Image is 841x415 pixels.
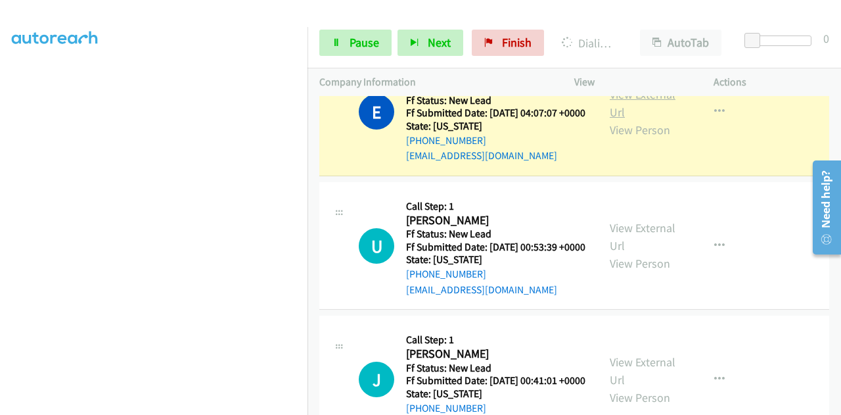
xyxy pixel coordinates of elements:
button: Next [398,30,463,56]
a: View External Url [610,87,675,120]
a: View Person [610,122,670,137]
div: 0 [823,30,829,47]
h1: J [359,362,394,397]
h2: [PERSON_NAME] [406,213,581,228]
a: View Person [610,390,670,405]
h5: State: [US_STATE] [406,120,585,133]
a: Finish [472,30,544,56]
span: Next [428,35,451,50]
h1: E [359,94,394,130]
h5: Ff Status: New Lead [406,228,585,241]
h5: Ff Status: New Lead [406,362,585,375]
div: Delay between calls (in seconds) [751,36,811,46]
div: The call is yet to be attempted [359,362,394,397]
iframe: Resource Center [804,155,841,260]
a: [EMAIL_ADDRESS][DOMAIN_NAME] [406,283,557,296]
a: View External Url [610,220,675,253]
h5: Ff Submitted Date: [DATE] 00:53:39 +0000 [406,241,585,254]
p: Company Information [319,74,551,90]
a: [EMAIL_ADDRESS][DOMAIN_NAME] [406,149,557,162]
a: [PHONE_NUMBER] [406,402,486,414]
h5: State: [US_STATE] [406,387,585,401]
a: [PHONE_NUMBER] [406,268,486,280]
div: The call is yet to be attempted [359,228,394,264]
p: Dialing [PERSON_NAME] [562,34,616,52]
span: Pause [350,35,379,50]
h1: U [359,228,394,264]
h5: Ff Submitted Date: [DATE] 04:07:07 +0000 [406,107,585,120]
a: View Person [610,256,670,271]
h5: Ff Status: New Lead [406,94,585,107]
a: View External Url [610,354,675,387]
h5: Ff Submitted Date: [DATE] 00:41:01 +0000 [406,374,585,387]
span: Finish [502,35,532,50]
h5: Call Step: 1 [406,200,585,213]
a: [PHONE_NUMBER] [406,134,486,147]
h2: [PERSON_NAME] [406,347,581,362]
h5: Call Step: 1 [406,333,585,347]
button: AutoTab [640,30,721,56]
p: Actions [714,74,829,90]
p: View [574,74,690,90]
h5: State: [US_STATE] [406,253,585,266]
a: Pause [319,30,392,56]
